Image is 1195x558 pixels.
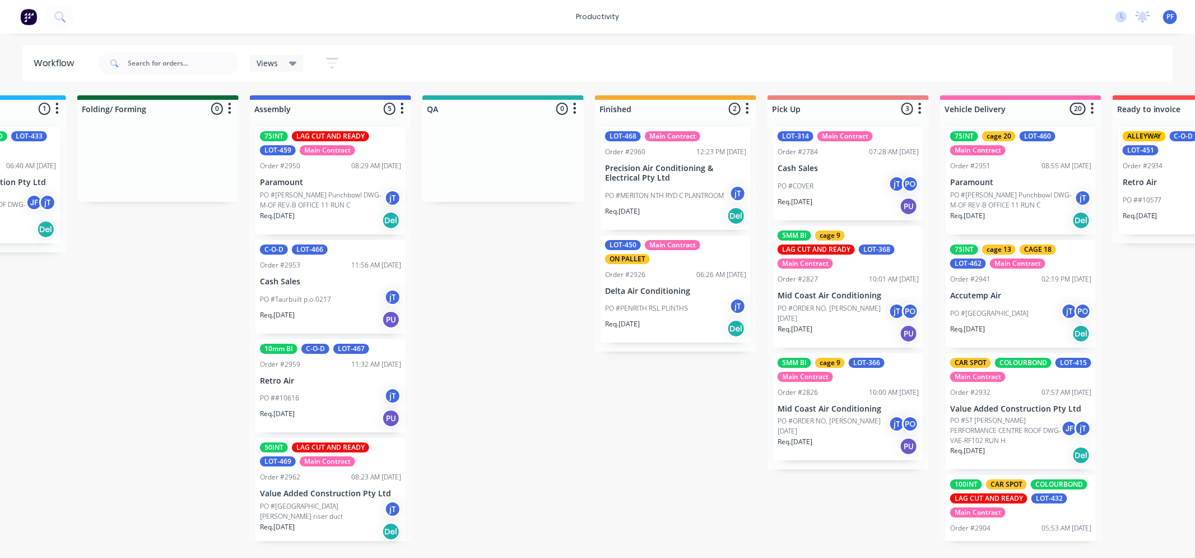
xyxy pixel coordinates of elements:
[1123,145,1159,155] div: LOT-451
[950,161,991,171] div: Order #2951
[729,185,746,202] div: jT
[255,127,406,234] div: 75INTLAG CUT AND READYLOT-459Main ContractOrder #295008:29 AM [DATE]ParamountPO #[PERSON_NAME] Pu...
[300,456,355,467] div: Main Contract
[605,270,645,280] div: Order #2926
[1031,479,1087,490] div: COLOURBOND
[849,358,885,368] div: LOT-366
[260,310,295,320] p: Req. [DATE]
[260,359,300,370] div: Order #2959
[778,372,833,382] div: Main Contract
[950,131,978,141] div: 75INT
[729,298,746,315] div: jT
[384,388,401,404] div: jT
[778,181,813,191] p: PO #COVER
[384,289,401,306] div: jT
[605,240,641,250] div: LOT-450
[950,291,1091,301] p: Accutemp Air
[260,409,295,419] p: Req. [DATE]
[1055,358,1091,368] div: LOT-415
[950,178,1091,187] p: Paramount
[260,522,295,532] p: Req. [DATE]
[950,324,985,334] p: Req. [DATE]
[1075,420,1091,437] div: jT
[778,324,812,334] p: Req. [DATE]
[902,176,919,192] div: PO
[950,190,1075,210] p: PO #[PERSON_NAME] Punchbowl DWG-M-OF REV-B OFFICE 11 RUN C
[260,211,295,221] p: Req. [DATE]
[778,388,818,398] div: Order #2826
[950,211,985,221] p: Req. [DATE]
[260,456,296,467] div: LOT-469
[778,437,812,447] p: Req. [DATE]
[1072,446,1090,464] div: Del
[292,442,369,453] div: LAG CUT AND READY
[990,259,1045,269] div: Main Contract
[1031,494,1067,504] div: LOT-432
[889,303,905,320] div: jT
[351,359,401,370] div: 11:32 AM [DATE]
[260,260,300,270] div: Order #2953
[1123,211,1157,221] p: Req. [DATE]
[696,147,746,157] div: 12:23 PM [DATE]
[1072,211,1090,229] div: Del
[605,287,746,296] p: Delta Air Conditioning
[26,194,43,211] div: JF
[778,274,818,284] div: Order #2827
[869,274,919,284] div: 10:01 AM [DATE]
[778,147,818,157] div: Order #2784
[601,236,751,343] div: LOT-450Main ContractON PALLETOrder #292606:26 AM [DATE]Delta Air ConditioningPO #PENRITH RSL PLIN...
[950,446,985,456] p: Req. [DATE]
[900,437,918,455] div: PU
[645,131,700,141] div: Main Contract
[950,259,986,269] div: LOT-462
[605,191,724,201] p: PO #MERITON NTH RYD C PLANTROOM
[950,358,991,368] div: CAR SPOT
[260,145,296,155] div: LOT-459
[727,207,745,225] div: Del
[605,319,640,329] p: Req. [DATE]
[778,358,811,368] div: 5MM BI
[950,404,1091,414] p: Value Added Construction Pty Ltd
[817,131,873,141] div: Main Contract
[382,211,400,229] div: Del
[950,274,991,284] div: Order #2941
[902,416,919,432] div: PO
[260,245,288,255] div: C-O-D
[605,164,746,183] p: Precision Air Conditioning & Electrical Pty Ltd
[950,540,1091,550] p: Value Added Construction Pty Ltd
[859,245,895,255] div: LOT-368
[950,372,1006,382] div: Main Contract
[869,147,919,157] div: 07:28 AM [DATE]
[950,479,982,490] div: 100INT
[1075,303,1091,320] div: PO
[384,501,401,518] div: jT
[255,339,406,433] div: 10mm BIC-O-DLOT-467Order #295911:32 AM [DATE]Retro AirPO ##10616jTReq.[DATE]PU
[946,127,1096,234] div: 75INTcage 20LOT-460Main ContractOrder #295108:55 AM [DATE]ParamountPO #[PERSON_NAME] Punchbowl DW...
[1123,195,1162,205] p: PO ##10577
[902,303,919,320] div: PO
[1075,190,1091,206] div: jT
[11,131,47,141] div: LOT-433
[1041,161,1091,171] div: 08:55 AM [DATE]
[1061,303,1078,320] div: jT
[382,523,400,541] div: Del
[605,131,641,141] div: LOT-468
[382,409,400,427] div: PU
[333,344,369,354] div: LOT-467
[260,277,401,287] p: Cash Sales
[292,131,369,141] div: LAG CUT AND READY
[570,8,625,25] div: productivity
[1166,12,1174,22] span: PF
[1041,274,1091,284] div: 02:19 PM [DATE]
[255,438,406,546] div: 50INTLAG CUT AND READYLOT-469Main ContractOrder #296208:23 AM [DATE]Value Added Construction Pty ...
[605,206,640,216] p: Req. [DATE]
[301,344,329,354] div: C-O-D
[995,358,1052,368] div: COLOURBOND
[1123,161,1163,171] div: Order #2934
[20,8,37,25] img: Factory
[1072,325,1090,343] div: Del
[950,416,1061,446] p: PO #ST [PERSON_NAME] PERFORMANCE CENTRE ROOF DWG-VAE-RF102 RUN H
[260,501,384,522] p: PO #[GEOGRAPHIC_DATA][PERSON_NAME] riser duct
[34,57,80,70] div: Workflow
[950,508,1006,518] div: Main Contract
